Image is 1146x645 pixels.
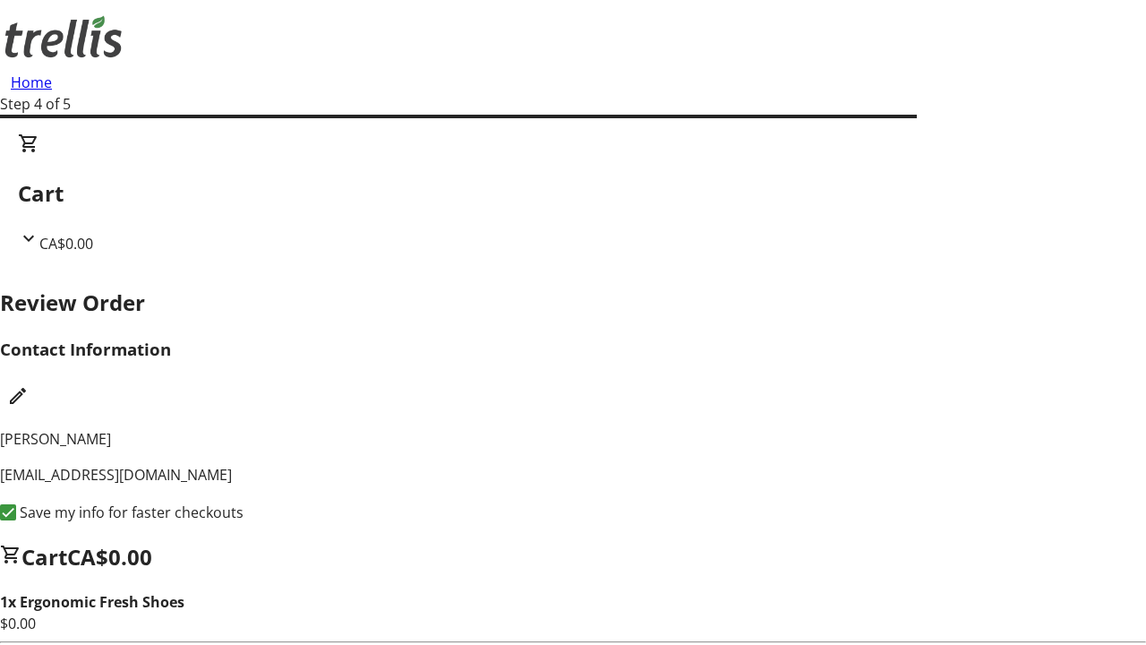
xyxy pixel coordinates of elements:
span: CA$0.00 [67,542,152,572]
div: CartCA$0.00 [18,133,1128,254]
h2: Cart [18,177,1128,210]
span: Cart [21,542,67,572]
span: CA$0.00 [39,234,93,254]
label: Save my info for faster checkouts [16,502,244,523]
